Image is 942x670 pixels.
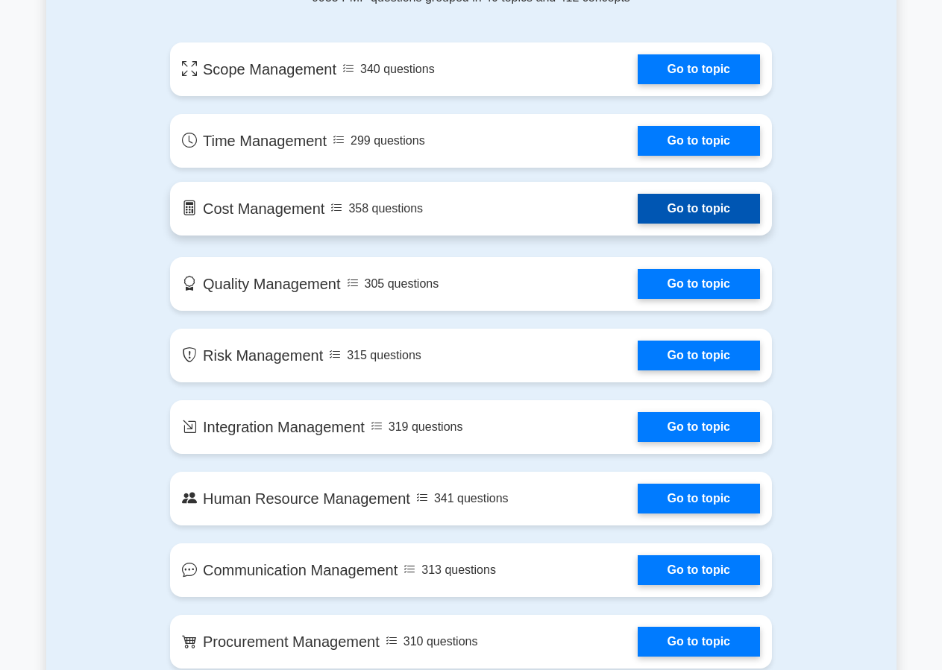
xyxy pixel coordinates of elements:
a: Go to topic [638,194,760,224]
a: Go to topic [638,126,760,156]
a: Go to topic [638,484,760,513]
a: Go to topic [638,627,760,657]
a: Go to topic [638,341,760,370]
a: Go to topic [638,54,760,84]
a: Go to topic [638,269,760,299]
a: Go to topic [638,412,760,442]
a: Go to topic [638,555,760,585]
